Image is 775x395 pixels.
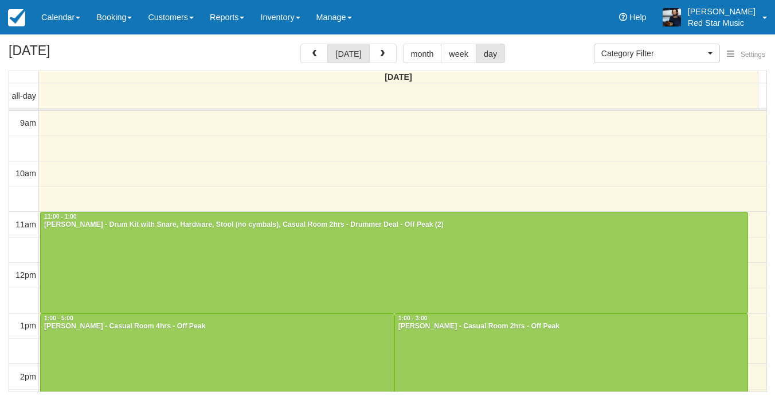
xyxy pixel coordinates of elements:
i: Help [619,13,627,21]
span: 1:00 - 3:00 [398,315,428,322]
span: 1pm [20,321,36,330]
div: [PERSON_NAME] - Drum Kit with Snare, Hardware, Stool (no cymbals), Casual Room 2hrs - Drummer Dea... [44,220,745,230]
span: all-day [12,91,36,100]
span: 10am [15,169,36,178]
button: month [403,44,442,63]
button: [DATE] [327,44,369,63]
img: checkfront-main-nav-mini-logo.png [8,9,25,26]
div: [PERSON_NAME] - Casual Room 4hrs - Off Peak [44,322,391,331]
button: Settings [720,47,772,63]
span: Help [629,13,647,22]
div: [PERSON_NAME] - Casual Room 2hrs - Off Peak [398,322,745,331]
button: day [476,44,505,63]
h2: [DATE] [9,44,154,65]
span: 12pm [15,270,36,280]
span: 1:00 - 5:00 [44,315,73,322]
p: [PERSON_NAME] [688,6,756,17]
a: 11:00 - 1:00[PERSON_NAME] - Drum Kit with Snare, Hardware, Stool (no cymbals), Casual Room 2hrs -... [40,212,748,313]
img: A1 [663,8,681,26]
span: Category Filter [601,48,705,59]
span: [DATE] [385,72,412,82]
span: Settings [741,51,765,59]
button: Category Filter [594,44,720,63]
span: 11:00 - 1:00 [44,214,77,220]
span: 2pm [20,372,36,381]
p: Red Star Music [688,17,756,29]
button: week [441,44,476,63]
span: 9am [20,118,36,127]
span: 11am [15,220,36,229]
